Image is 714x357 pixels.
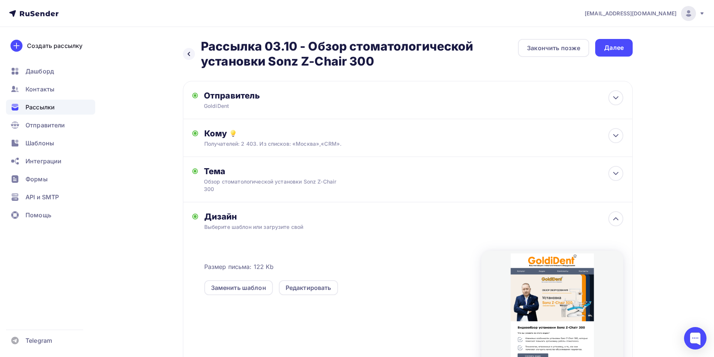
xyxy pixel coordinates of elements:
a: Формы [6,172,95,187]
div: Получателей: 2 403. Из списков: «Москва»,«CRM». [204,140,582,148]
span: Шаблоны [25,139,54,148]
div: Обзор стоматологической установки Sonz Z-Chair 300 [204,178,337,193]
a: Рассылки [6,100,95,115]
span: Формы [25,175,48,184]
div: Кому [204,128,623,139]
div: Выберите шаблон или загрузите свой [204,223,582,231]
div: Дизайн [204,211,623,222]
span: Telegram [25,336,52,345]
a: Шаблоны [6,136,95,151]
div: Тема [204,166,352,176]
span: Дашборд [25,67,54,76]
a: Дашборд [6,64,95,79]
span: Интеграции [25,157,61,166]
span: [EMAIL_ADDRESS][DOMAIN_NAME] [585,10,677,17]
span: Рассылки [25,103,55,112]
div: GoldiDent [204,102,350,110]
div: Создать рассылку [27,41,82,50]
span: Отправители [25,121,65,130]
h2: Рассылка 03.10 - Обзор стоматологической установки Sonz Z-Chair 300 [201,39,518,69]
span: API и SMTP [25,193,59,202]
a: Контакты [6,82,95,97]
div: Отправитель [204,90,366,101]
span: Помощь [25,211,51,220]
div: Редактировать [286,283,331,292]
span: Контакты [25,85,54,94]
div: Далее [604,43,624,52]
a: Отправители [6,118,95,133]
span: Размер письма: 122 Kb [204,262,274,271]
div: Заменить шаблон [211,283,266,292]
a: [EMAIL_ADDRESS][DOMAIN_NAME] [585,6,705,21]
div: Закончить позже [527,43,580,52]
